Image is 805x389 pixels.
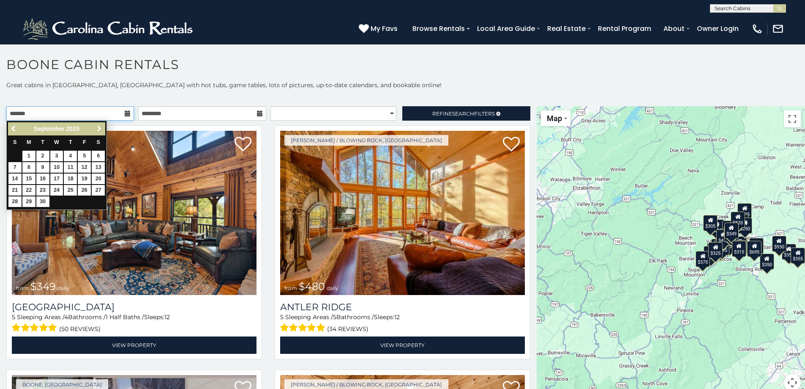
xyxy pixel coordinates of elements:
[92,162,105,173] a: 13
[22,185,35,196] a: 22
[22,196,35,207] a: 29
[106,313,144,321] span: 1 Half Baths /
[724,223,739,239] div: $349
[16,285,29,291] span: from
[64,313,68,321] span: 4
[432,110,495,117] span: Refine Filters
[473,21,539,36] a: Local Area Guide
[13,139,16,145] span: Sunday
[34,125,64,132] span: September
[704,215,718,231] div: $305
[594,21,655,36] a: Rental Program
[50,151,63,161] a: 3
[50,174,63,184] a: 17
[333,313,336,321] span: 5
[280,337,525,354] a: View Property
[731,211,745,227] div: $320
[36,196,49,207] a: 30
[54,139,59,145] span: Wednesday
[12,313,15,321] span: 5
[92,185,105,196] a: 27
[64,162,77,173] a: 11
[722,221,737,237] div: $565
[12,337,257,354] a: View Property
[8,174,22,184] a: 14
[97,139,100,145] span: Saturday
[371,23,398,34] span: My Favs
[78,151,91,161] a: 5
[22,174,35,184] a: 15
[280,313,284,321] span: 5
[78,162,91,173] a: 12
[541,110,570,126] button: Change map style
[359,23,400,34] a: My Favs
[723,235,737,251] div: $225
[772,23,784,35] img: mail-regular-white.png
[408,21,469,36] a: Browse Rentals
[547,114,562,123] span: Map
[235,136,251,154] a: Add to favorites
[36,162,49,173] a: 9
[94,124,104,134] a: Next
[78,174,91,184] a: 19
[452,110,474,117] span: Search
[738,218,753,234] div: $250
[22,162,35,173] a: 8
[12,313,257,334] div: Sleeping Areas / Bathrooms / Sleeps:
[41,139,44,145] span: Tuesday
[772,235,786,251] div: $930
[784,110,801,127] button: Toggle fullscreen view
[284,135,448,146] a: [PERSON_NAME] / Blowing Rock, [GEOGRAPHIC_DATA]
[36,185,49,196] a: 23
[327,323,368,334] span: (34 reviews)
[394,313,400,321] span: 12
[59,323,101,334] span: (50 reviews)
[64,174,77,184] a: 18
[12,131,257,295] a: Diamond Creek Lodge from $349 daily
[704,246,718,262] div: $330
[402,106,530,121] a: RefineSearchFilters
[27,139,31,145] span: Monday
[12,131,257,295] img: Diamond Creek Lodge
[716,229,731,246] div: $410
[693,21,743,36] a: Owner Login
[782,243,796,259] div: $355
[36,151,49,161] a: 2
[9,124,19,134] a: Previous
[64,151,77,161] a: 4
[280,131,525,295] a: Antler Ridge from $480 daily
[92,174,105,184] a: 20
[69,139,72,145] span: Thursday
[659,21,689,36] a: About
[732,240,747,256] div: $480
[749,237,764,254] div: $380
[299,280,325,292] span: $480
[57,285,69,291] span: daily
[30,280,56,292] span: $349
[543,21,590,36] a: Real Estate
[11,125,17,132] span: Previous
[8,185,22,196] a: 21
[760,253,774,269] div: $350
[50,162,63,173] a: 10
[50,185,63,196] a: 24
[21,16,196,41] img: White-1-2.png
[22,151,35,161] a: 1
[709,242,723,258] div: $325
[748,240,762,257] div: $695
[751,23,763,35] img: phone-regular-white.png
[36,174,49,184] a: 16
[96,125,103,132] span: Next
[8,196,22,207] a: 28
[280,301,525,313] a: Antler Ridge
[284,285,297,291] span: from
[164,313,170,321] span: 12
[280,131,525,295] img: Antler Ridge
[66,125,79,132] span: 2025
[696,251,710,267] div: $375
[732,240,746,257] div: $315
[12,301,257,313] h3: Diamond Creek Lodge
[738,203,752,219] div: $525
[8,162,22,173] a: 7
